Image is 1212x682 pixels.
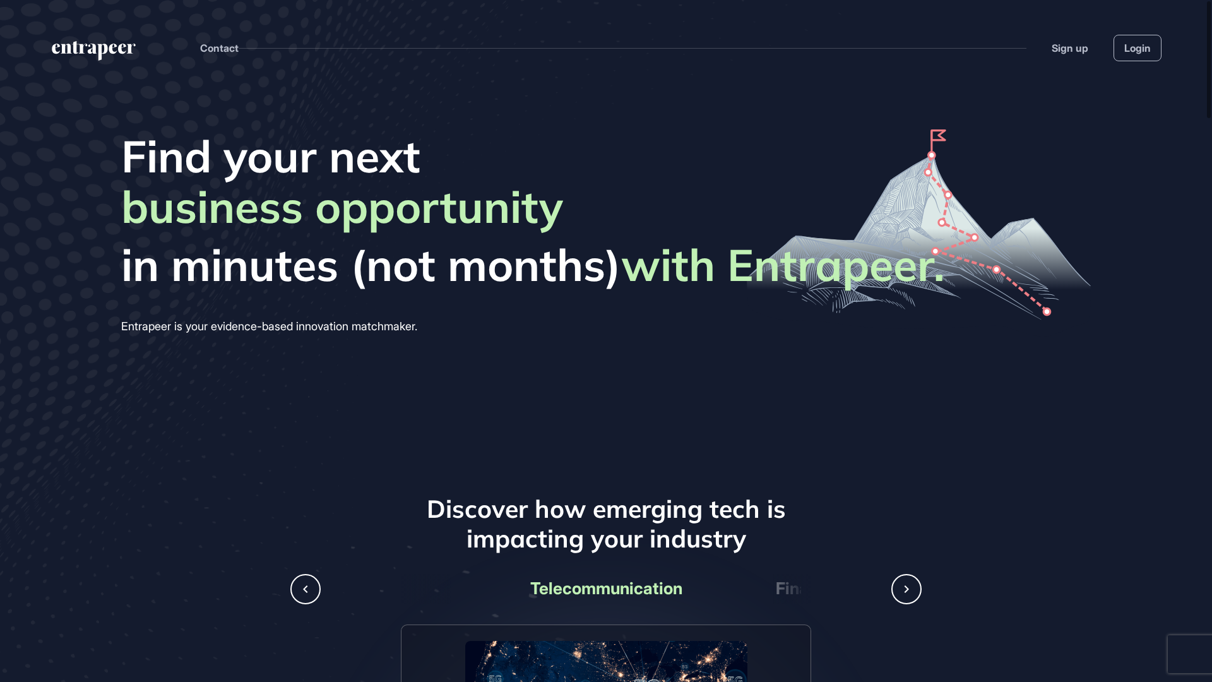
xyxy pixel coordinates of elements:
a: Login [1114,35,1161,61]
span: Find your next [121,129,944,182]
span: in minutes (not months) [121,238,944,291]
a: entrapeer-logo [50,41,137,65]
div: Telecommunication [511,574,701,604]
h3: impacting your industry [290,524,922,554]
h3: Discover how emerging tech is [290,494,922,524]
button: Contact [200,40,239,56]
a: Sign up [1052,40,1088,56]
strong: with Entrapeer. [621,237,944,292]
div: Entrapeer is your evidence-based innovation matchmaker. [121,316,944,337]
span: business opportunity [121,180,563,238]
div: Finance [711,574,901,604]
